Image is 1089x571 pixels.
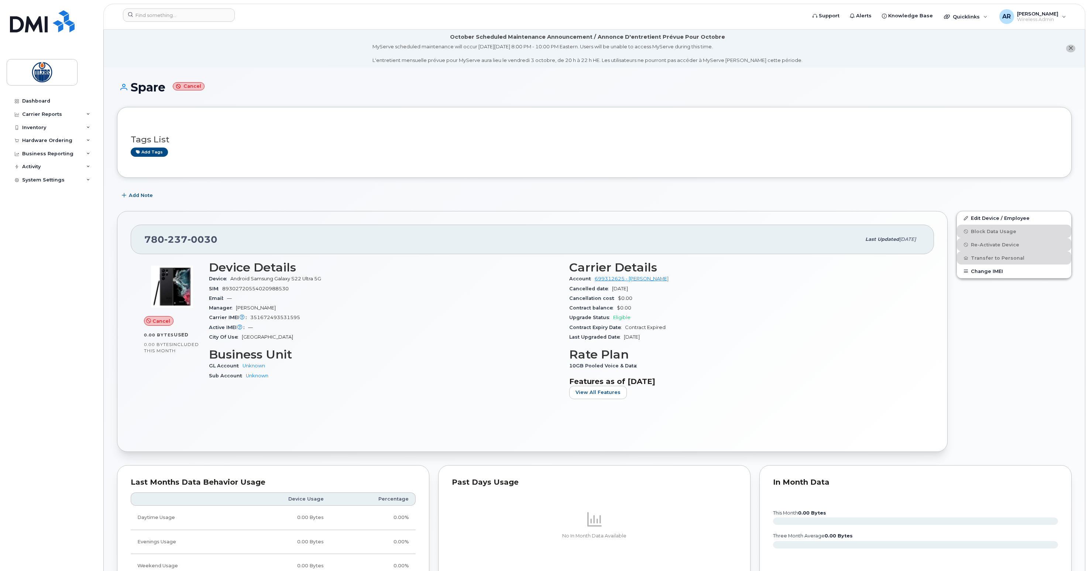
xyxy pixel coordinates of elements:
[569,276,595,281] span: Account
[209,373,246,378] span: Sub Account
[188,234,217,245] span: 0030
[569,286,612,291] span: Cancelled date
[236,305,276,311] span: [PERSON_NAME]
[227,295,232,301] span: —
[569,295,618,301] span: Cancellation cost
[117,189,159,202] button: Add Note
[131,148,168,157] a: Add tags
[222,286,289,291] span: 89302720554020988530
[569,363,640,368] span: 10GB Pooled Voice & Data
[173,82,205,91] small: Cancel
[773,533,853,539] text: three month average
[798,510,826,516] tspan: 0.00 Bytes
[971,242,1019,248] span: Re-Activate Device
[773,510,826,516] text: this month
[957,251,1071,264] button: Transfer to Personal
[209,261,560,274] h3: Device Details
[957,211,1071,225] a: Edit Device / Employee
[209,363,243,368] span: GL Account
[209,325,248,330] span: Active IMEI
[569,348,921,361] h3: Rate Plan
[129,192,153,199] span: Add Note
[899,236,916,242] span: [DATE]
[131,530,416,554] tr: Weekdays from 6:00pm to 8:00am
[131,135,1058,144] h3: Tags List
[209,348,560,361] h3: Business Unit
[164,234,188,245] span: 237
[330,530,416,554] td: 0.00%
[612,286,628,291] span: [DATE]
[131,479,416,486] div: Last Months Data Behavior Usage
[569,386,627,399] button: View All Features
[209,276,230,281] span: Device
[243,363,265,368] a: Unknown
[625,325,666,330] span: Contract Expired
[452,479,737,486] div: Past Days Usage
[569,261,921,274] h3: Carrier Details
[209,315,250,320] span: Carrier IMEI
[450,33,725,41] div: October Scheduled Maintenance Announcement / Annonce D'entretient Prévue Pour Octobre
[617,305,631,311] span: $0.00
[117,81,1072,94] h1: Spare
[595,276,669,281] a: 699312625 - [PERSON_NAME]
[1057,539,1083,565] iframe: Messenger Launcher
[569,315,613,320] span: Upgrade Status
[250,315,300,320] span: 351672493531595
[230,276,321,281] span: Android Samsung Galaxy S22 Ultra 5G
[209,295,227,301] span: Email
[242,334,293,340] span: [GEOGRAPHIC_DATA]
[209,334,242,340] span: City Of Use
[131,530,236,554] td: Evenings Usage
[569,325,625,330] span: Contract Expiry Date
[1066,45,1075,52] button: close notification
[569,377,921,386] h3: Features as of [DATE]
[825,533,853,539] tspan: 0.00 Bytes
[248,325,253,330] span: —
[613,315,631,320] span: Eligible
[236,530,330,554] td: 0.00 Bytes
[144,342,172,347] span: 0.00 Bytes
[957,264,1071,278] button: Change IMEI
[246,373,268,378] a: Unknown
[152,318,170,325] span: Cancel
[236,492,330,506] th: Device Usage
[174,332,189,338] span: used
[131,506,236,530] td: Daytime Usage
[957,238,1071,251] button: Re-Activate Device
[209,286,222,291] span: SIM
[209,305,236,311] span: Manager
[569,334,624,340] span: Last Upgraded Date
[569,305,617,311] span: Contract balance
[144,234,217,245] span: 780
[236,506,330,530] td: 0.00 Bytes
[618,295,632,301] span: $0.00
[452,533,737,539] p: No In Month Data Available
[372,43,803,64] div: MyServe scheduled maintenance will occur [DATE][DATE] 8:00 PM - 10:00 PM Eastern. Users will be u...
[957,225,1071,238] button: Block Data Usage
[144,332,174,338] span: 0.00 Bytes
[865,236,899,242] span: Last updated
[773,479,1058,486] div: In Month Data
[624,334,640,340] span: [DATE]
[330,492,416,506] th: Percentage
[330,506,416,530] td: 0.00%
[576,389,621,396] span: View All Features
[150,264,194,309] img: image20231002-4137094-1pz17pt.jpeg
